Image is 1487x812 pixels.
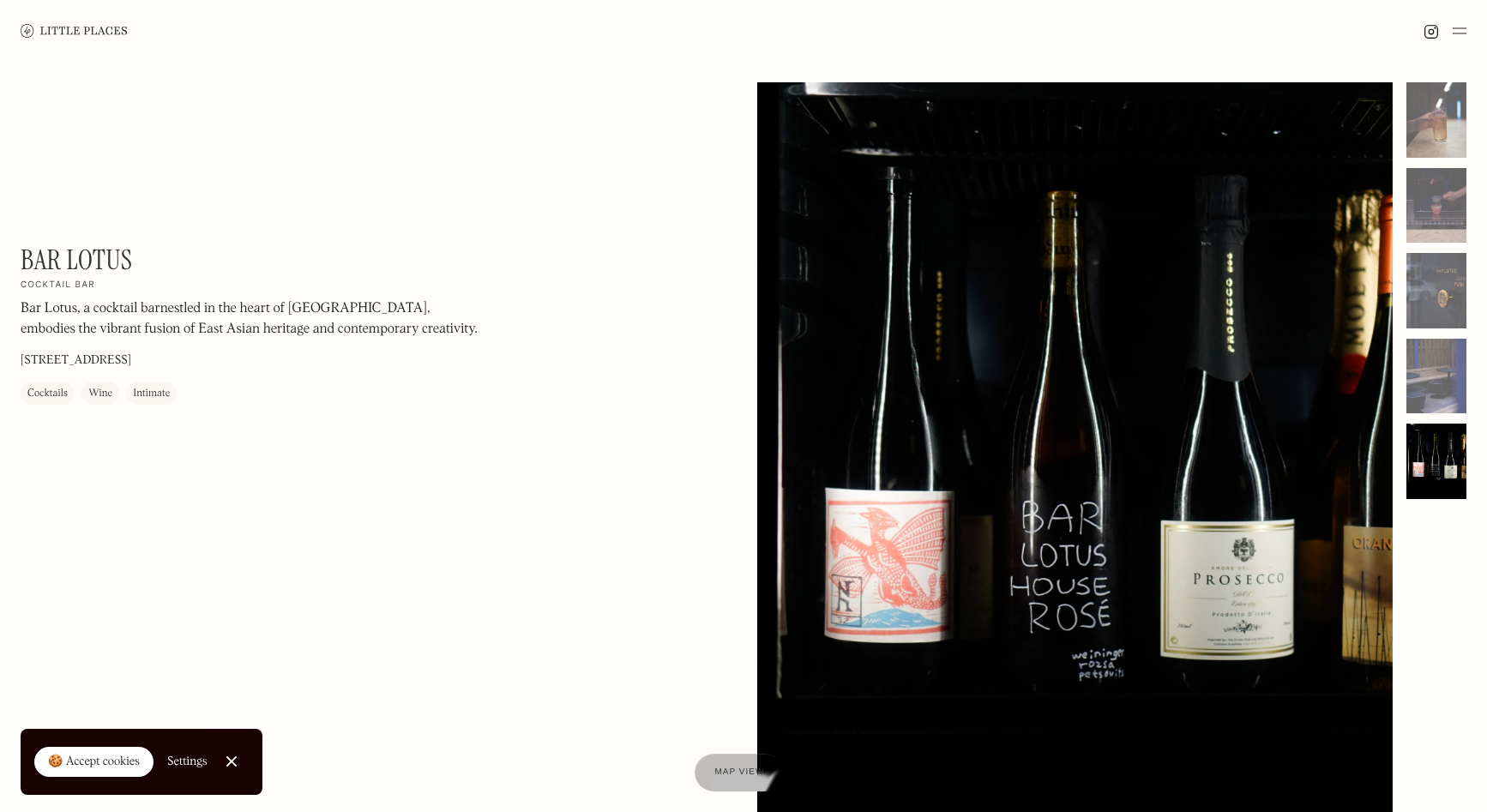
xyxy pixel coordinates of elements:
[21,352,131,370] p: [STREET_ADDRESS]
[88,386,112,403] div: Wine
[21,299,484,340] p: Bar Lotus, a cocktail barnestled in the heart of [GEOGRAPHIC_DATA], embodies the vibrant fusion o...
[167,755,208,767] div: Settings
[48,754,140,771] div: 🍪 Accept cookies
[21,280,95,292] h2: Cocktail bar
[27,386,68,403] div: Cocktails
[695,754,786,791] a: Map view
[34,747,154,778] a: 🍪 Accept cookies
[133,386,170,403] div: Intimate
[231,761,232,762] div: Close Cookie Popup
[715,767,765,777] span: Map view
[214,744,249,779] a: Close Cookie Popup
[21,244,132,276] h1: Bar Lotus
[167,743,208,781] a: Settings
